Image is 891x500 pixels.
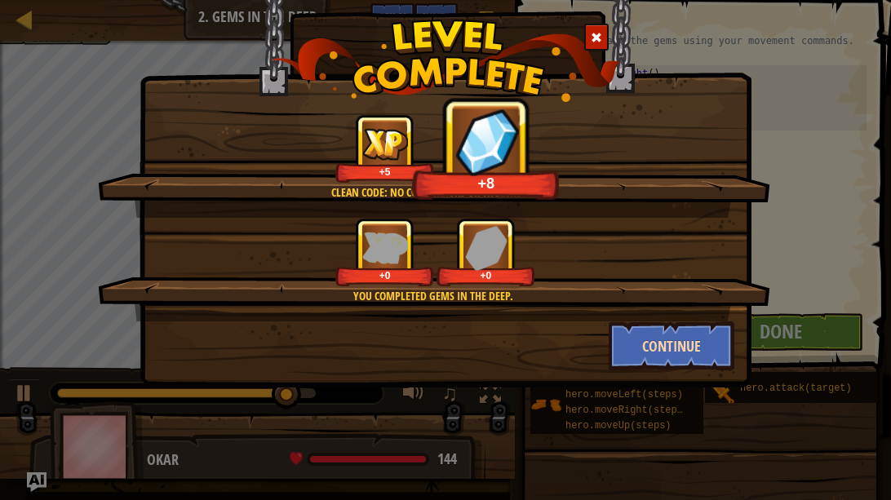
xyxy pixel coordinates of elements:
div: +0 [339,269,431,281]
img: level_complete.png [271,20,621,102]
img: reward_icon_gems.png [465,225,508,270]
img: reward_icon_xp.png [362,232,408,263]
img: reward_icon_xp.png [362,128,408,160]
div: +0 [440,269,532,281]
div: +5 [339,166,431,178]
img: reward_icon_gems.png [454,107,519,176]
div: +8 [417,174,556,192]
div: You completed Gems in the Deep. [175,288,690,304]
button: Continue [609,321,735,370]
div: Clean code: no code errors or warnings. [175,184,690,201]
